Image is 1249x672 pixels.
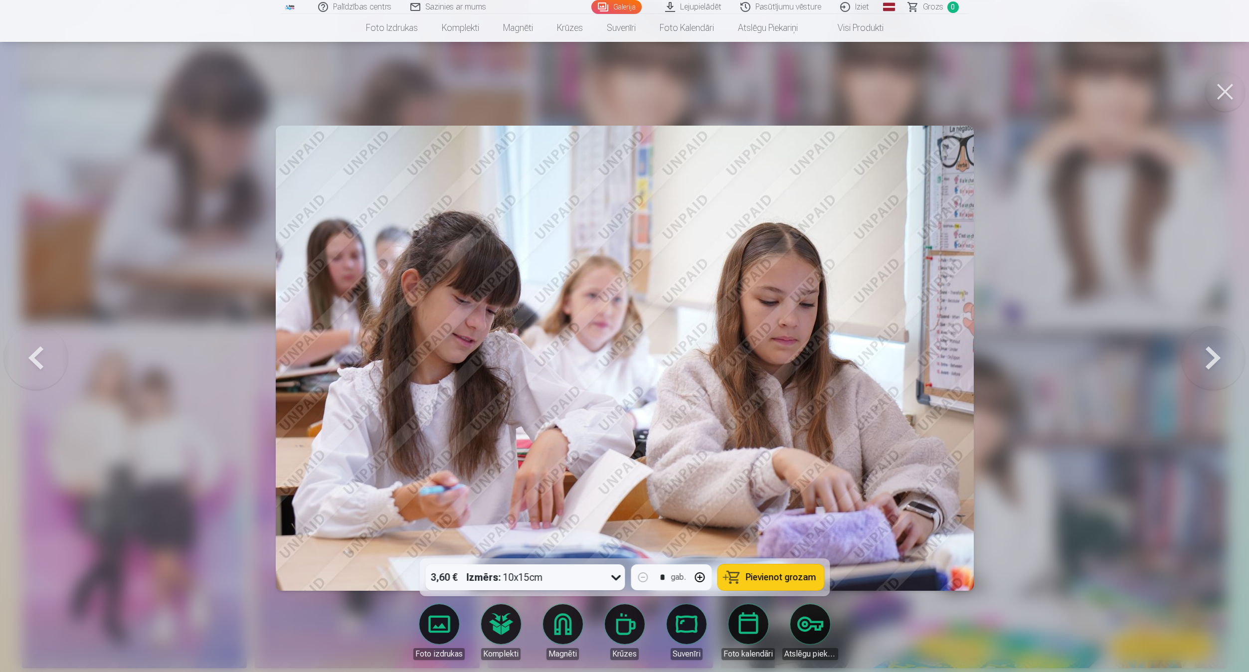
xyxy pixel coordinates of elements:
[659,604,714,660] a: Suvenīri
[717,564,824,590] button: Pievienot grozam
[354,14,430,42] a: Foto izdrukas
[810,14,895,42] a: Visi produkti
[535,604,591,660] a: Magnēti
[610,648,639,660] div: Krūzes
[546,648,579,660] div: Magnēti
[782,648,838,660] div: Atslēgu piekariņi
[648,14,726,42] a: Foto kalendāri
[597,604,653,660] a: Krūzes
[481,648,521,660] div: Komplekti
[413,648,465,660] div: Foto izdrukas
[285,4,296,10] img: /fa1
[425,564,462,590] div: 3,60 €
[466,564,542,590] div: 10x15cm
[745,573,816,582] span: Pievienot grozam
[947,1,959,13] span: 0
[721,648,775,660] div: Foto kalendāri
[545,14,595,42] a: Krūzes
[720,604,776,660] a: Foto kalendāri
[923,1,943,13] span: Grozs
[466,570,501,584] strong: Izmērs :
[595,14,648,42] a: Suvenīri
[473,604,529,660] a: Komplekti
[726,14,810,42] a: Atslēgu piekariņi
[671,571,686,583] div: gab.
[782,604,838,660] a: Atslēgu piekariņi
[671,648,703,660] div: Suvenīri
[411,604,467,660] a: Foto izdrukas
[430,14,491,42] a: Komplekti
[491,14,545,42] a: Magnēti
